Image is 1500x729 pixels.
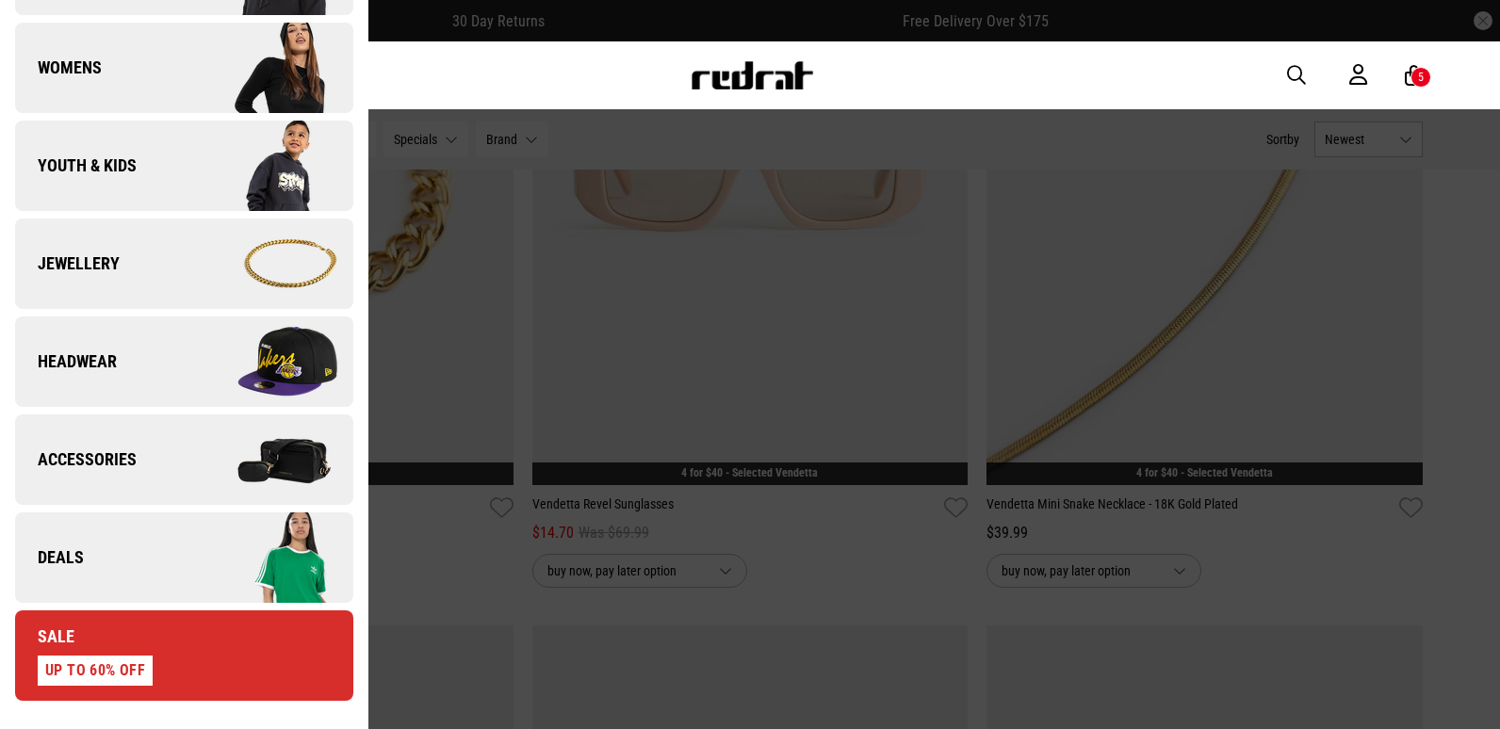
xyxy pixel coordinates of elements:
div: 5 [1418,71,1424,84]
img: Company [184,21,352,115]
span: Womens [15,57,102,79]
a: Womens Company [15,23,353,113]
a: Accessories Company [15,414,353,505]
img: Company [184,510,352,605]
img: Company [184,315,352,409]
a: Jewellery Company [15,219,353,309]
span: Youth & Kids [15,154,137,177]
a: Youth & Kids Company [15,121,353,211]
a: Headwear Company [15,316,353,407]
img: Company [184,119,352,213]
button: Open LiveChat chat widget [15,8,72,64]
span: Accessories [15,448,137,471]
a: 5 [1405,66,1423,86]
span: Jewellery [15,252,120,275]
img: Company [184,413,352,507]
span: Headwear [15,350,117,373]
img: Company [184,217,352,311]
div: UP TO 60% OFF [38,656,153,686]
span: Deals [15,546,84,569]
a: Deals Company [15,512,353,603]
span: Sale [15,625,74,648]
img: Redrat logo [690,61,814,89]
a: Sale UP TO 60% OFF [15,610,353,701]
